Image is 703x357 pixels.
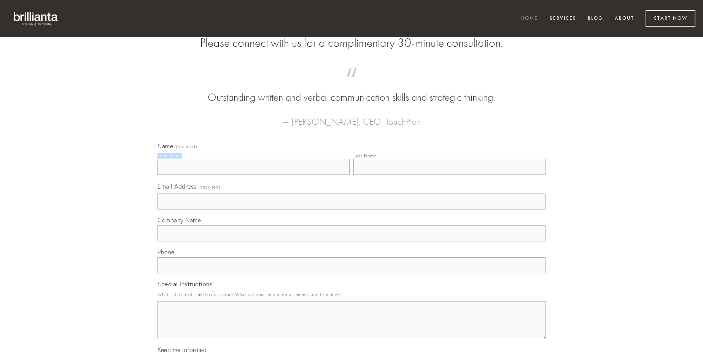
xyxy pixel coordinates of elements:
[610,13,639,25] a: About
[157,289,546,300] p: What is the best time to reach you? What are your unique requirements and timelines?
[157,280,212,288] span: Special Instructions
[170,75,533,105] blockquote: Outstanding written and verbal communication skills and strategic thinking.
[199,182,221,192] span: (required)
[157,216,201,224] span: Company Name
[157,36,546,50] h2: Please connect with us for a complimentary 30-minute consultation.
[157,153,181,159] div: First Name
[157,182,197,190] span: Email Address
[170,75,533,90] span: “
[353,153,376,159] div: Last Name
[176,144,197,149] span: (required)
[516,13,543,25] a: Home
[157,142,173,150] span: Name
[8,8,65,30] img: brillianta - research, strategy, marketing
[170,105,533,129] figcaption: — [PERSON_NAME], CEO, TouchPlan
[545,13,581,25] a: Services
[583,13,608,25] a: Blog
[646,10,695,27] a: Start Now
[157,346,207,354] span: Keep me informed
[157,248,175,256] span: Phone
